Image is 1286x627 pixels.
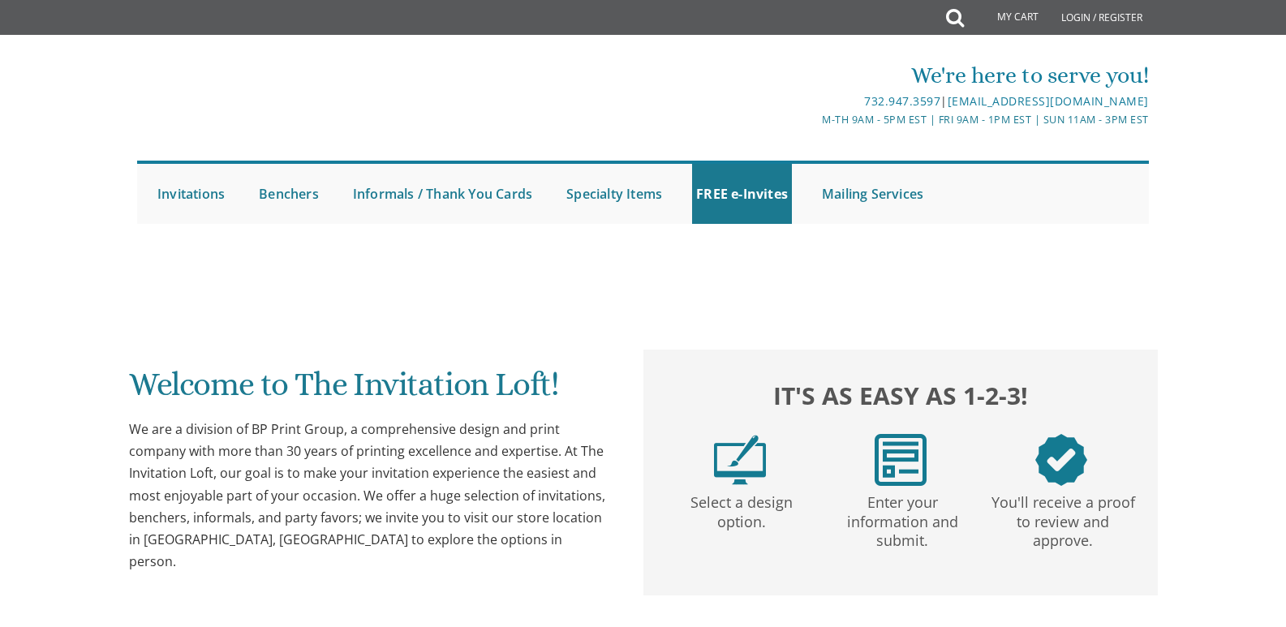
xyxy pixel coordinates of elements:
[255,164,323,224] a: Benchers
[349,164,536,224] a: Informals / Thank You Cards
[129,367,611,414] h1: Welcome to The Invitation Loft!
[818,164,927,224] a: Mailing Services
[692,164,792,224] a: FREE e-Invites
[665,486,819,532] p: Select a design option.
[475,59,1149,92] div: We're here to serve you!
[948,93,1149,109] a: [EMAIL_ADDRESS][DOMAIN_NAME]
[660,377,1142,414] h2: It's as easy as 1-2-3!
[562,164,666,224] a: Specialty Items
[825,486,979,551] p: Enter your information and submit.
[1035,434,1087,486] img: step3.png
[986,486,1140,551] p: You'll receive a proof to review and approve.
[129,419,611,573] div: We are a division of BP Print Group, a comprehensive design and print company with more than 30 y...
[475,92,1149,111] div: |
[962,2,1050,34] a: My Cart
[714,434,766,486] img: step1.png
[153,164,229,224] a: Invitations
[475,111,1149,128] div: M-Th 9am - 5pm EST | Fri 9am - 1pm EST | Sun 11am - 3pm EST
[864,93,940,109] a: 732.947.3597
[875,434,927,486] img: step2.png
